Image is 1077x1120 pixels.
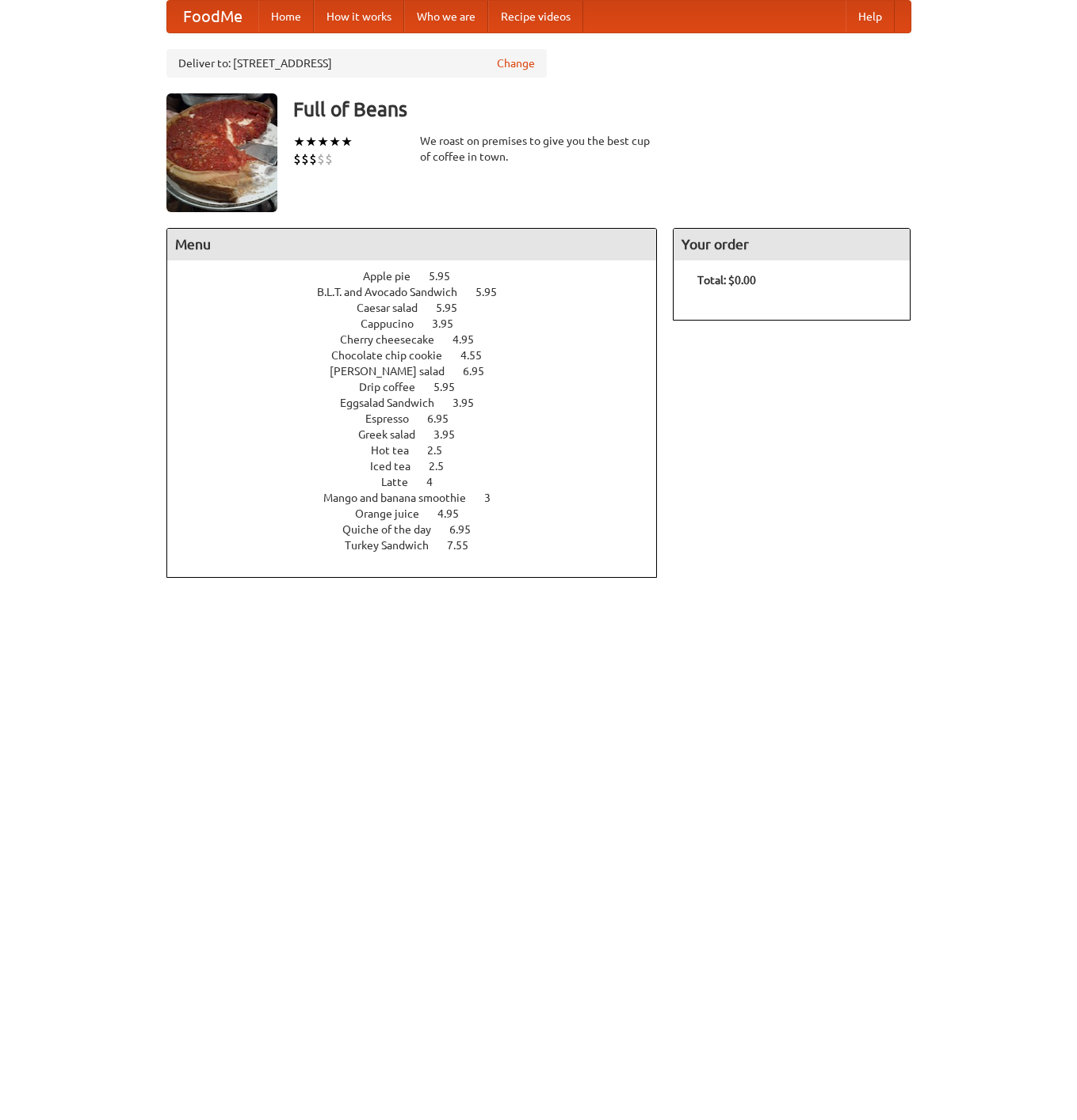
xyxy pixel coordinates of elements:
span: 5.95 [429,270,466,283]
div: Deliver to: [STREET_ADDRESS] [166,49,547,78]
li: $ [301,150,309,168]
span: Quiche of the day [342,523,447,536]
a: [PERSON_NAME] salad 6.95 [330,365,514,378]
span: 6.95 [463,365,500,378]
a: Greek salad 3.95 [358,428,484,441]
li: ★ [317,133,329,150]
span: 4.95 [437,507,475,520]
h4: Menu [167,229,657,260]
span: 3.95 [433,428,471,441]
a: Change [497,55,535,71]
a: Latte 4 [381,476,462,488]
span: Espresso [365,412,425,425]
a: Help [846,1,895,32]
b: Total: $0.00 [697,274,756,287]
span: 5.95 [475,286,513,298]
a: Cherry cheesecake 4.95 [340,333,503,346]
span: 4.55 [460,349,498,362]
span: Greek salad [358,428,431,441]
li: ★ [293,133,305,150]
a: Caesar salad 5.95 [357,302,487,314]
a: Iced tea 2.5 [370,460,473,473]
a: Drip coffee 5.95 [359,381,484,393]
span: 2.5 [427,444,458,457]
span: 2.5 [429,460,460,473]
a: Hot tea 2.5 [371,444,472,457]
span: Caesar salad [357,302,433,314]
span: Chocolate chip cookie [331,349,458,362]
span: Apple pie [363,270,426,283]
span: Orange juice [355,507,435,520]
span: [PERSON_NAME] salad [330,365,460,378]
span: Latte [381,476,424,488]
a: Orange juice 4.95 [355,507,488,520]
a: FoodMe [167,1,258,32]
a: Who we are [404,1,488,32]
a: B.L.T. and Avocado Sandwich 5.95 [317,286,526,298]
span: Cappucino [361,317,430,330]
a: Espresso 6.95 [365,412,478,425]
img: angular.jpg [166,93,277,212]
span: 5.95 [433,381,471,393]
a: Turkey Sandwich 7.55 [345,539,498,552]
li: $ [317,150,325,168]
span: Iced tea [370,460,426,473]
li: ★ [329,133,341,150]
a: Apple pie 5.95 [363,270,479,283]
span: Cherry cheesecake [340,333,450,346]
li: ★ [305,133,317,150]
a: Chocolate chip cookie 4.55 [331,349,511,362]
div: We roast on premises to give you the best cup of coffee in town. [420,133,658,165]
li: $ [325,150,333,168]
span: 4.95 [453,333,490,346]
span: 3 [484,492,506,504]
li: ★ [341,133,353,150]
a: Cappucino 3.95 [361,317,483,330]
a: Home [258,1,314,32]
span: Turkey Sandwich [345,539,445,552]
a: Mango and banana smoothie 3 [323,492,520,504]
a: Recipe videos [488,1,583,32]
span: Drip coffee [359,381,431,393]
span: 7.55 [447,539,484,552]
li: $ [293,150,301,168]
span: Mango and banana smoothie [323,492,482,504]
span: 6.95 [449,523,487,536]
h3: Full of Beans [293,93,911,125]
span: 5.95 [436,302,473,314]
a: Eggsalad Sandwich 3.95 [340,397,503,409]
a: How it works [314,1,404,32]
a: Quiche of the day 6.95 [342,523,500,536]
h4: Your order [674,229,910,260]
span: B.L.T. and Avocado Sandwich [317,286,473,298]
li: $ [309,150,317,168]
span: Eggsalad Sandwich [340,397,450,409]
span: 6.95 [427,412,464,425]
span: 4 [426,476,449,488]
span: 3.95 [432,317,469,330]
span: Hot tea [371,444,425,457]
span: 3.95 [453,397,490,409]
